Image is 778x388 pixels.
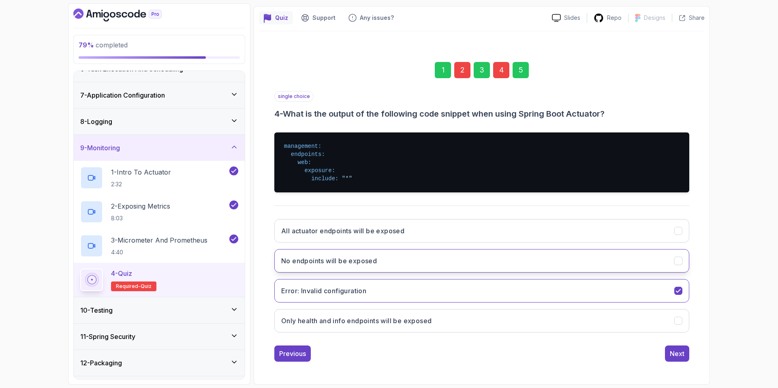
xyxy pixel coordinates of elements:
[274,279,689,303] button: Error: Invalid configuration
[74,350,245,376] button: 12-Packaging
[111,235,207,245] p: 3 - Micrometer And Prometheus
[259,11,293,24] button: quiz button
[607,14,622,22] p: Repo
[79,41,94,49] span: 79 %
[672,14,705,22] button: Share
[274,345,311,362] button: Previous
[79,41,128,49] span: completed
[275,14,288,22] p: Quiz
[80,305,113,315] h3: 10 - Testing
[74,297,245,323] button: 10-Testing
[474,62,490,78] div: 3
[80,143,120,153] h3: 9 - Monitoring
[80,269,238,291] button: 4-QuizRequired-quiz
[274,219,689,243] button: All actuator endpoints will be exposed
[564,14,580,22] p: Slides
[274,91,314,102] p: single choice
[454,62,470,78] div: 2
[311,175,338,182] span: include:
[435,62,451,78] div: 1
[344,11,399,24] button: Feedback button
[545,14,587,22] a: Slides
[274,108,689,119] h3: 4 - What is the output of the following code snippet when using Spring Boot Actuator?
[493,62,509,78] div: 4
[281,256,377,266] h3: No endpoints will be exposed
[281,316,432,326] h3: Only health and info endpoints will be exposed
[80,90,165,100] h3: 7 - Application Configuration
[80,235,238,257] button: 3-Micrometer And Prometheus4:40
[298,159,312,166] span: web:
[80,117,112,126] h3: 8 - Logging
[281,286,366,296] h3: Error: Invalid configuration
[274,249,689,273] button: No endpoints will be exposed
[74,324,245,350] button: 11-Spring Security
[80,166,238,189] button: 1-Intro To Actuator2:32
[80,200,238,223] button: 2-Exposing Metrics8:03
[111,269,132,278] p: 4 - Quiz
[312,14,336,22] p: Support
[670,349,684,358] div: Next
[279,349,306,358] div: Previous
[141,283,152,290] span: quiz
[73,9,180,21] a: Dashboard
[284,143,321,149] span: management:
[74,82,245,108] button: 7-Application Configuration
[80,332,135,341] h3: 11 - Spring Security
[74,135,245,161] button: 9-Monitoring
[513,62,529,78] div: 5
[111,214,170,222] p: 8:03
[689,14,705,22] p: Share
[281,226,404,236] h3: All actuator endpoints will be exposed
[116,283,141,290] span: Required-
[274,309,689,333] button: Only health and info endpoints will be exposed
[80,358,122,368] h3: 12 - Packaging
[587,13,628,23] a: Repo
[111,248,207,256] p: 4:40
[74,109,245,134] button: 8-Logging
[665,345,689,362] button: Next
[291,151,325,158] span: endpoints:
[111,201,170,211] p: 2 - Exposing Metrics
[111,180,171,188] p: 2:32
[360,14,394,22] p: Any issues?
[296,11,340,24] button: Support button
[644,14,665,22] p: Designs
[304,167,335,174] span: exposure:
[111,167,171,177] p: 1 - Intro To Actuator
